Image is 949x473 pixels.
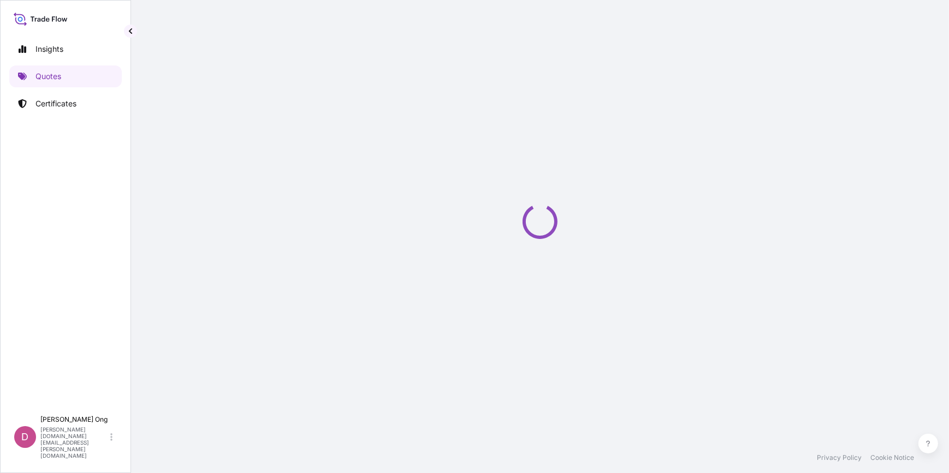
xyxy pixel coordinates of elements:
a: Insights [9,38,122,60]
a: Certificates [9,93,122,115]
p: [PERSON_NAME] Ong [40,415,108,424]
p: Certificates [35,98,76,109]
p: [PERSON_NAME][DOMAIN_NAME][EMAIL_ADDRESS][PERSON_NAME][DOMAIN_NAME] [40,426,108,459]
p: Quotes [35,71,61,82]
a: Privacy Policy [817,453,862,462]
p: Insights [35,44,63,55]
a: Quotes [9,65,122,87]
span: D [22,432,29,442]
a: Cookie Notice [870,453,914,462]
